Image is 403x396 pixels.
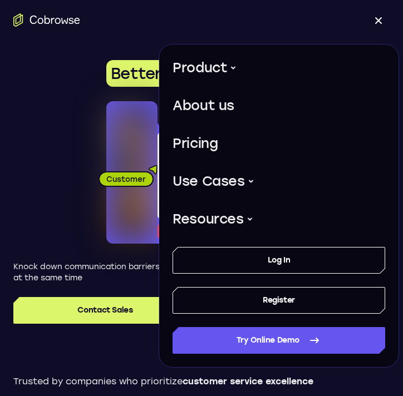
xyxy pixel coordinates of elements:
[158,132,190,239] img: A series of tools used in co-browsing sessions
[13,297,197,324] a: Contact Sales
[13,261,390,284] p: Knock down communication barriers and increase your customer loyalty and agent success at the sam...
[173,129,385,158] a: Pricing
[173,167,254,196] button: Use Cases
[173,205,253,234] button: Resources
[173,327,385,354] a: Try Online Demo
[173,247,385,274] a: Log In
[173,287,385,314] a: Register
[111,64,287,83] span: Better communication
[173,91,385,120] a: About us
[173,53,237,82] button: Product
[183,376,313,387] span: customer service excellence
[13,13,80,27] a: Go to the home page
